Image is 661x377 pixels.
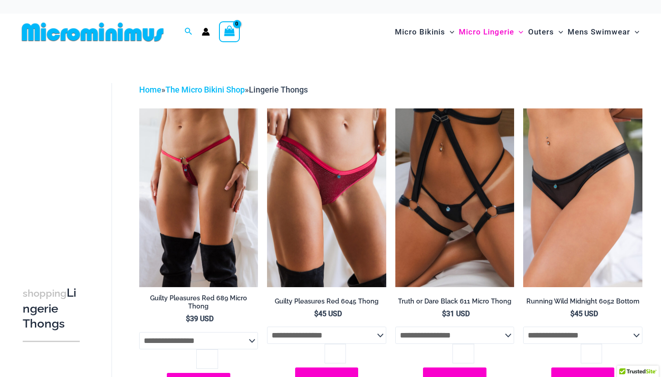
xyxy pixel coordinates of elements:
[523,297,642,306] h2: Running Wild Midnight 6052 Bottom
[565,18,642,46] a: Mens SwimwearMenu ToggleMenu Toggle
[514,20,523,44] span: Menu Toggle
[391,17,643,47] nav: Site Navigation
[393,18,457,46] a: Micro BikinisMenu ToggleMenu Toggle
[139,294,258,314] a: Guilty Pleasures Red 689 Micro Thong
[267,108,386,287] a: Guilty Pleasures Red 6045 Thong 01Guilty Pleasures Red 6045 Thong 02Guilty Pleasures Red 6045 Tho...
[325,344,346,363] input: Product quantity
[630,20,639,44] span: Menu Toggle
[523,297,642,309] a: Running Wild Midnight 6052 Bottom
[23,288,67,299] span: shopping
[139,85,308,94] span: » »
[267,108,386,287] img: Guilty Pleasures Red 6045 Thong 01
[186,314,190,323] span: $
[267,297,386,306] h2: Guilty Pleasures Red 6045 Thong
[442,309,470,318] bdi: 31 USD
[452,344,474,363] input: Product quantity
[442,309,446,318] span: $
[18,22,167,42] img: MM SHOP LOGO FLAT
[445,20,454,44] span: Menu Toggle
[395,297,515,309] a: Truth or Dare Black 611 Micro Thong
[196,349,218,368] input: Product quantity
[395,108,515,287] a: Truth or Dare Black Micro 02Truth or Dare Black 1905 Bodysuit 611 Micro 12Truth or Dare Black 190...
[528,20,554,44] span: Outers
[526,18,565,46] a: OutersMenu ToggleMenu Toggle
[395,20,445,44] span: Micro Bikinis
[139,294,258,311] h2: Guilty Pleasures Red 689 Micro Thong
[314,309,342,318] bdi: 45 USD
[554,20,563,44] span: Menu Toggle
[202,28,210,36] a: Account icon link
[459,20,514,44] span: Micro Lingerie
[570,309,598,318] bdi: 45 USD
[165,85,245,94] a: The Micro Bikini Shop
[581,344,602,363] input: Product quantity
[570,309,574,318] span: $
[186,314,214,323] bdi: 39 USD
[523,108,642,287] a: Running Wild Midnight 6052 Bottom 01Running Wild Midnight 1052 Top 6052 Bottom 05Running Wild Mid...
[523,108,642,287] img: Running Wild Midnight 6052 Bottom 01
[23,76,104,257] iframe: TrustedSite Certified
[139,108,258,287] img: Guilty Pleasures Red 689 Micro 01
[267,297,386,309] a: Guilty Pleasures Red 6045 Thong
[314,309,318,318] span: $
[139,85,161,94] a: Home
[395,297,515,306] h2: Truth or Dare Black 611 Micro Thong
[395,108,515,287] img: Truth or Dare Black Micro 02
[249,85,308,94] span: Lingerie Thongs
[23,285,80,332] h3: Lingerie Thongs
[185,26,193,38] a: Search icon link
[568,20,630,44] span: Mens Swimwear
[457,18,525,46] a: Micro LingerieMenu ToggleMenu Toggle
[139,108,258,287] a: Guilty Pleasures Red 689 Micro 01Guilty Pleasures Red 689 Micro 02Guilty Pleasures Red 689 Micro 02
[219,21,240,42] a: View Shopping Cart, empty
